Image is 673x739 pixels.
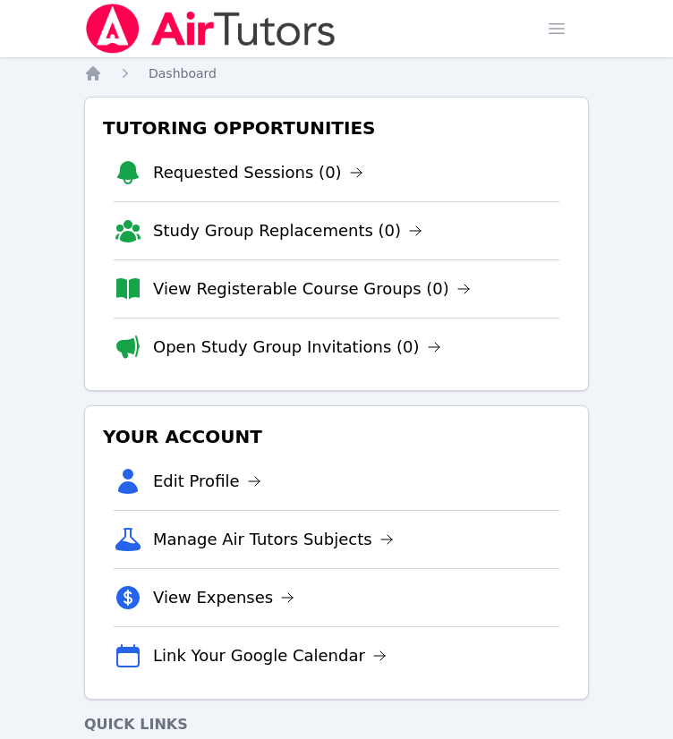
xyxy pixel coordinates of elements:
a: Manage Air Tutors Subjects [153,527,394,552]
a: Link Your Google Calendar [153,643,387,668]
h4: Quick Links [84,714,589,735]
h3: Your Account [99,420,574,453]
a: Study Group Replacements (0) [153,218,422,243]
nav: Breadcrumb [84,64,589,82]
a: Open Study Group Invitations (0) [153,335,441,360]
a: Requested Sessions (0) [153,160,363,185]
span: Dashboard [149,66,217,81]
a: Dashboard [149,64,217,82]
a: View Registerable Course Groups (0) [153,276,471,302]
a: Edit Profile [153,469,261,494]
a: View Expenses [153,585,294,610]
img: Air Tutors [84,4,337,54]
h3: Tutoring Opportunities [99,112,574,144]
